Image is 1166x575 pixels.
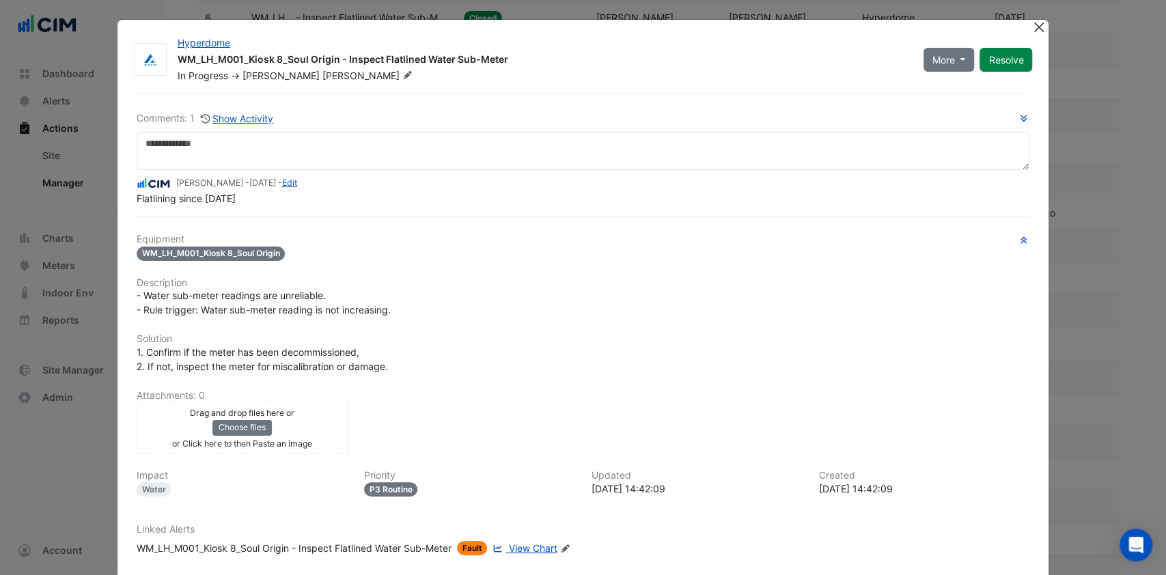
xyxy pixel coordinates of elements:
h6: Description [137,277,1030,289]
h6: Solution [137,333,1030,345]
img: CIM [137,176,171,191]
span: In Progress [178,70,228,81]
h6: Equipment [137,234,1030,245]
div: [DATE] 14:42:09 [592,481,803,496]
small: or Click here to then Paste an image [172,438,312,449]
h6: Impact [137,470,348,481]
button: Choose files [212,420,272,435]
a: Hyperdome [178,37,230,48]
div: Water [137,482,171,496]
span: 2025-07-15 14:42:09 [249,178,276,188]
span: [PERSON_NAME] [322,69,415,83]
small: [PERSON_NAME] - - [176,177,297,189]
button: More [924,48,975,72]
div: Comments: 1 [137,111,275,126]
span: Fault [457,541,488,555]
h6: Linked Alerts [137,524,1030,535]
img: Airmaster Australia [135,53,166,67]
small: Drag and drop files here or [190,408,294,418]
h6: Priority [364,470,575,481]
div: WM_LH_M001_Kiosk 8_Soul Origin - Inspect Flatlined Water Sub-Meter [137,541,452,555]
span: - Water sub-meter readings are unreliable. - Rule trigger: Water sub-meter reading is not increas... [137,290,391,315]
div: [DATE] 14:42:09 [818,481,1029,496]
button: Show Activity [200,111,275,126]
span: 1. Confirm if the meter has been decommissioned, 2. If not, inspect the meter for miscalibration ... [137,346,388,372]
fa-icon: Edit Linked Alerts [560,544,570,554]
span: Flatlining since [DATE] [137,193,236,204]
a: View Chart [490,541,557,555]
div: WM_LH_M001_Kiosk 8_Soul Origin - Inspect Flatlined Water Sub-Meter [178,53,907,69]
h6: Attachments: 0 [137,390,1030,402]
h6: Updated [592,470,803,481]
span: View Chart [509,542,557,554]
h6: Created [818,470,1029,481]
button: Resolve [980,48,1032,72]
span: [PERSON_NAME] [242,70,320,81]
span: -> [231,70,240,81]
button: Close [1031,20,1046,34]
span: WM_LH_M001_Kiosk 8_Soul Origin [137,247,286,261]
div: P3 Routine [364,482,418,496]
span: More [932,53,955,67]
a: Edit [282,178,297,188]
div: Open Intercom Messenger [1120,529,1152,561]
